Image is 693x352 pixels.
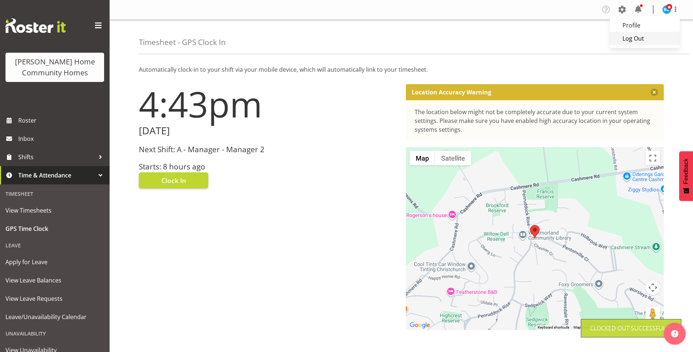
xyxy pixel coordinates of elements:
a: View Timesheets [2,201,108,220]
button: Map camera controls [646,280,660,295]
img: help-xxl-2.png [671,330,678,337]
div: Clocked out Successfully [590,324,672,333]
div: [PERSON_NAME] Home Community Homes [13,56,97,78]
img: Google [408,321,432,330]
span: View Leave Balances [5,275,104,286]
span: Roster [18,115,106,126]
button: Clock In [139,172,208,188]
a: Open this area in Google Maps (opens a new window) [408,321,432,330]
button: Show street map [410,151,435,165]
h3: Starts: 8 hours ago [139,162,397,171]
button: Toggle fullscreen view [646,151,660,165]
a: Leave/Unavailability Calendar [2,308,108,326]
span: GPS Time Clock [5,223,104,234]
span: Apply for Leave [5,256,104,267]
span: Map data ©2025 Google [574,325,613,329]
div: Timesheet [2,186,108,201]
img: barbara-dunlop8515.jpg [662,5,671,14]
a: Apply for Leave [2,253,108,271]
div: The location below might not be completely accurate due to your current system settings. Please m... [415,108,655,134]
a: Log Out [610,32,680,45]
h4: Timesheet - GPS Clock In [139,38,226,46]
span: Time & Attendance [18,170,95,181]
a: GPS Time Clock [2,220,108,238]
button: Keyboard shortcuts [538,325,569,330]
button: Drag Pegman onto the map to open Street View [646,307,660,321]
h2: [DATE] [139,125,397,136]
button: Close message [651,89,658,96]
a: View Leave Requests [2,289,108,308]
a: Profile [610,19,680,32]
button: Show satellite imagery [435,151,471,165]
p: Automatically clock-in to your shift via your mobile device, which will automatically link to you... [139,65,664,74]
span: View Timesheets [5,205,104,216]
span: Shifts [18,151,95,162]
div: Unavailability [2,326,108,341]
h1: 4:43pm [139,84,397,124]
h3: Next Shift: A - Manager - Manager 2 [139,145,397,154]
p: Location Accuracy Warning [412,89,491,96]
div: Leave [2,238,108,253]
span: Feedback [683,158,689,184]
a: View Leave Balances [2,271,108,289]
img: Rosterit website logo [5,18,66,33]
span: Leave/Unavailability Calendar [5,311,104,322]
span: Inbox [18,133,106,144]
span: View Leave Requests [5,293,104,304]
span: Clock In [161,176,186,185]
button: Feedback - Show survey [679,151,693,201]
